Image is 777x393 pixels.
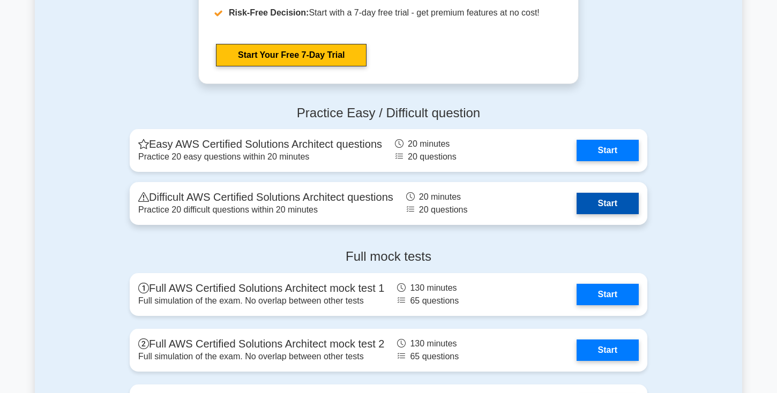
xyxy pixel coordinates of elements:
h4: Full mock tests [130,249,647,264]
a: Start Your Free 7-Day Trial [216,44,367,66]
a: Start [577,339,639,361]
a: Start [577,140,639,161]
a: Start [577,193,639,214]
a: Start [577,284,639,305]
h4: Practice Easy / Difficult question [130,105,647,121]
